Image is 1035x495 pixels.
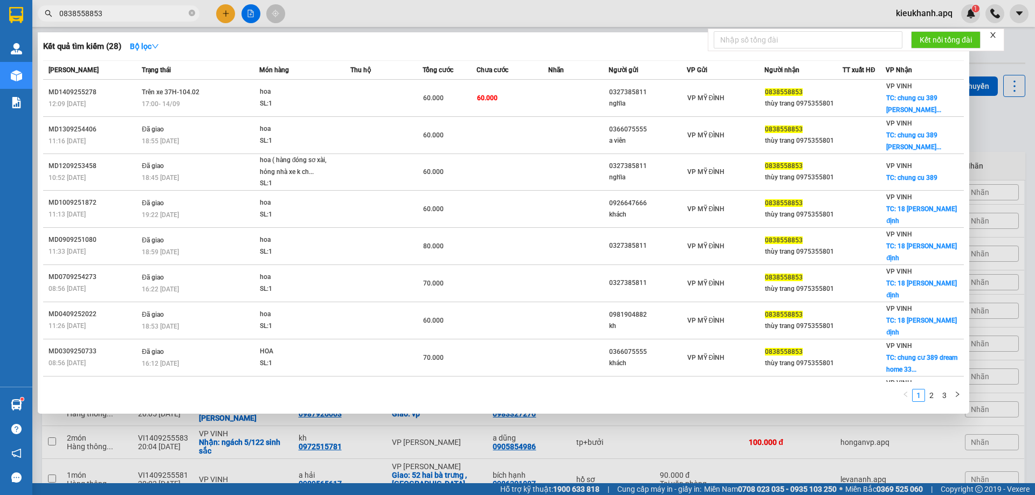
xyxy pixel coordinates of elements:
span: Đã giao [142,126,164,133]
li: Next Page [951,389,964,402]
span: VP MỸ ĐÌNH [687,168,725,176]
span: VP MỸ ĐÌNH [687,205,725,213]
div: SL: 1 [260,283,341,295]
span: VP MỸ ĐÌNH [687,131,725,139]
div: SL: 1 [260,98,341,110]
span: 60.000 [423,168,444,176]
span: 60.000 [423,317,444,324]
img: warehouse-icon [11,43,22,54]
div: SL: 1 [260,320,341,332]
span: close-circle [189,9,195,19]
span: VP VINH [886,305,912,312]
span: 11:33 [DATE] [49,248,86,255]
div: nghĩa [609,98,686,109]
span: Đã giao [142,348,164,355]
li: 2 [925,389,938,402]
span: Nhãn [548,66,564,74]
div: thùy trang 0975355801 [765,209,842,220]
span: 11:13 [DATE] [49,211,86,218]
span: TC: chung cu 389 [PERSON_NAME]... [886,94,941,114]
span: question-circle [11,424,22,434]
div: MD0909251080 [49,234,139,246]
input: Tìm tên, số ĐT hoặc mã đơn [59,8,187,19]
div: hoa [260,123,341,135]
div: 0366075555 [609,346,686,358]
span: VP VINH [886,162,912,170]
div: khách [609,209,686,220]
input: Nhập số tổng đài [714,31,902,48]
div: SL: 1 [260,178,341,190]
span: Đã giao [142,311,164,318]
div: 0327385811 [609,240,686,252]
img: warehouse-icon [11,399,22,410]
strong: Bộ lọc [130,42,159,51]
span: 10:52 [DATE] [49,174,86,182]
span: 0838558853 [765,274,803,281]
a: 2 [926,389,937,401]
img: logo-vxr [9,7,23,23]
span: Đã giao [142,199,164,207]
div: MD0409252022 [49,309,139,320]
img: warehouse-icon [11,70,22,81]
div: MD0709254273 [49,271,139,283]
span: 70.000 [423,280,444,287]
span: TC: 18 [PERSON_NAME] định [886,317,957,336]
div: 0926647666 [609,198,686,209]
span: 18:55 [DATE] [142,137,179,145]
span: 18:59 [DATE] [142,248,179,256]
span: TC: 18 [PERSON_NAME] định [886,242,957,262]
a: 3 [939,389,950,401]
div: 0366075555 [609,124,686,135]
span: 19:22 [DATE] [142,211,179,219]
span: 60.000 [423,205,444,213]
span: 08:56 [DATE] [49,359,86,367]
div: thùy trang 0975355801 [765,358,842,369]
span: Trạng thái [142,66,171,74]
span: 0838558853 [765,199,803,207]
div: 0981904882 [609,309,686,320]
div: MD1409255278 [49,87,139,98]
div: MD0309250733 [49,346,139,357]
span: search [45,10,52,17]
div: hoa [260,234,341,246]
span: VP Nhận [886,66,912,74]
span: Người nhận [764,66,799,74]
div: hoa [260,86,341,98]
span: VP VINH [886,82,912,90]
span: VP VINH [886,120,912,127]
span: 12:09 [DATE] [49,100,86,108]
span: 0838558853 [765,236,803,244]
span: VP VINH [886,342,912,350]
div: MD1209253458 [49,161,139,172]
span: 0838558853 [765,348,803,355]
span: 70.000 [423,354,444,361]
span: Món hàng [259,66,289,74]
span: 0838558853 [765,162,803,170]
div: thùy trang 0975355801 [765,135,842,147]
span: VP VINH [886,231,912,238]
span: 16:22 [DATE] [142,285,179,293]
span: 11:26 [DATE] [49,322,86,330]
span: VP VINH [886,268,912,275]
span: VP MỸ ĐÌNH [687,280,725,287]
span: VP VINH [886,193,912,201]
div: thùy trang 0975355801 [765,246,842,257]
span: 60.000 [423,94,444,102]
span: [PERSON_NAME] [49,66,99,74]
span: VP MỸ ĐÌNH [687,94,725,102]
div: SL: 1 [260,246,341,258]
button: right [951,389,964,402]
div: thùy trang 0975355801 [765,98,842,109]
span: right [954,391,961,398]
span: 60.000 [477,94,498,102]
div: 0327385811 [609,87,686,98]
span: Thu hộ [350,66,371,74]
li: 3 [938,389,951,402]
span: Tổng cước [423,66,453,74]
div: 0327385811 [609,161,686,172]
h3: Kết quả tìm kiếm ( 28 ) [43,41,121,52]
span: 0838558853 [765,311,803,318]
button: Bộ lọcdown [121,38,168,55]
img: solution-icon [11,97,22,108]
li: 1 [912,389,925,402]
